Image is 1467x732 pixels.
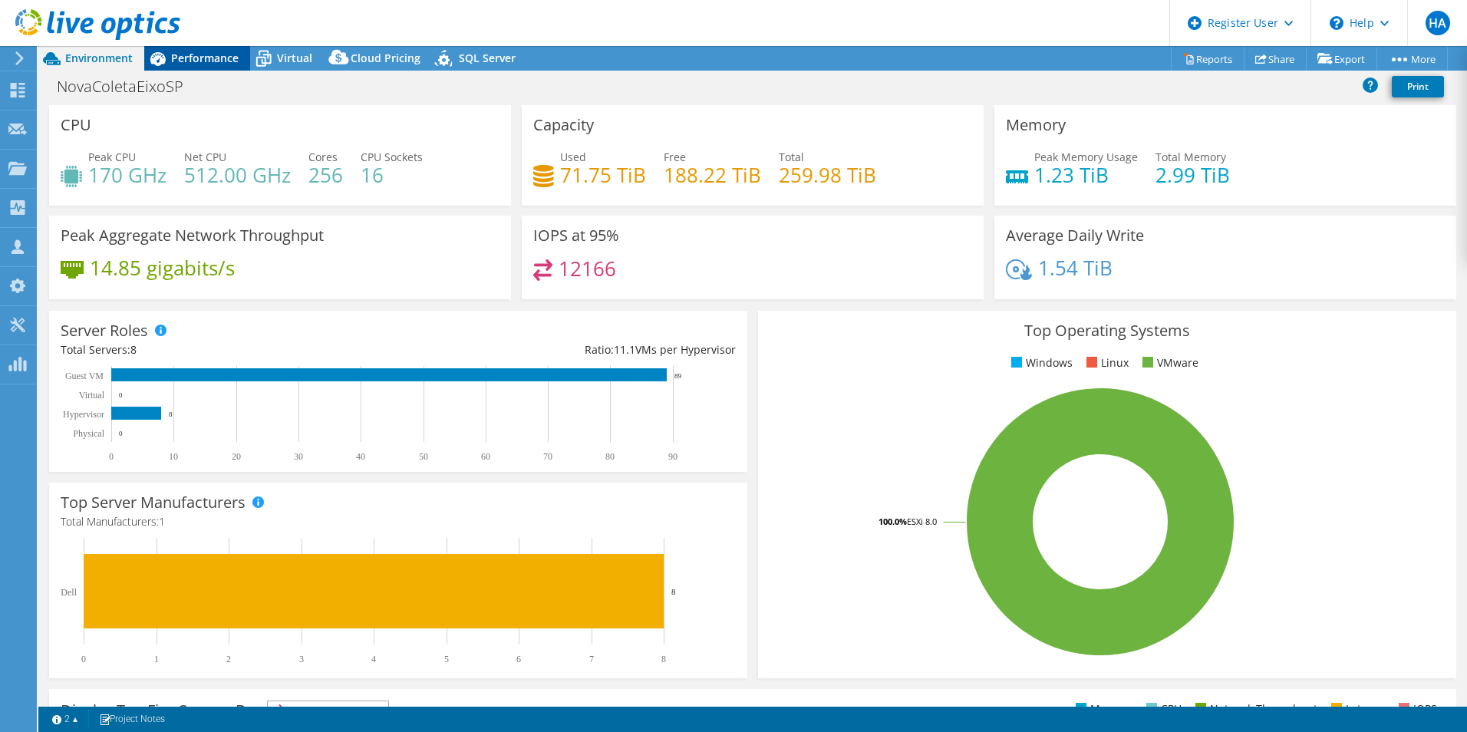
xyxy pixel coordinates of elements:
[268,701,388,720] span: IOPS
[398,341,736,358] div: Ratio: VMs per Hypervisor
[1330,16,1343,30] svg: \n
[41,710,89,729] a: 2
[1072,701,1132,717] li: Memory
[1139,354,1198,371] li: VMware
[559,260,616,277] h4: 12166
[61,322,148,339] h3: Server Roles
[661,654,666,664] text: 8
[79,390,105,401] text: Virtual
[351,51,420,65] span: Cloud Pricing
[61,227,324,244] h3: Peak Aggregate Network Throughput
[779,167,876,183] h4: 259.98 TiB
[674,372,682,380] text: 89
[73,428,104,439] text: Physical
[65,371,104,381] text: Guest VM
[459,51,516,65] span: SQL Server
[154,654,159,664] text: 1
[1083,354,1129,371] li: Linux
[308,150,338,164] span: Cores
[907,516,937,527] tspan: ESXi 8.0
[371,654,376,664] text: 4
[1171,47,1244,71] a: Reports
[226,654,231,664] text: 2
[664,167,761,183] h4: 188.22 TiB
[770,322,1445,339] h3: Top Operating Systems
[1426,11,1450,35] span: HA
[130,342,137,357] span: 8
[1006,117,1066,134] h3: Memory
[481,451,490,462] text: 60
[232,451,241,462] text: 20
[589,654,594,664] text: 7
[169,451,178,462] text: 10
[671,587,676,596] text: 8
[119,430,123,437] text: 0
[533,227,619,244] h3: IOPS at 95%
[184,167,291,183] h4: 512.00 GHz
[1155,167,1230,183] h4: 2.99 TiB
[169,411,173,418] text: 8
[361,150,423,164] span: CPU Sockets
[614,342,635,357] span: 11.1
[61,587,77,598] text: Dell
[294,451,303,462] text: 30
[299,654,304,664] text: 3
[516,654,521,664] text: 6
[1142,701,1182,717] li: CPU
[668,451,677,462] text: 90
[277,51,312,65] span: Virtual
[1306,47,1377,71] a: Export
[184,150,226,164] span: Net CPU
[543,451,552,462] text: 70
[171,51,239,65] span: Performance
[560,150,586,164] span: Used
[88,167,166,183] h4: 170 GHz
[1244,47,1307,71] a: Share
[664,150,686,164] span: Free
[560,167,646,183] h4: 71.75 TiB
[444,654,449,664] text: 5
[81,654,86,664] text: 0
[61,494,246,511] h3: Top Server Manufacturers
[50,78,207,95] h1: NovaColetaEixoSP
[533,117,594,134] h3: Capacity
[88,710,176,729] a: Project Notes
[1155,150,1226,164] span: Total Memory
[1395,701,1437,717] li: IOPS
[109,451,114,462] text: 0
[61,341,398,358] div: Total Servers:
[419,451,428,462] text: 50
[779,150,804,164] span: Total
[361,167,423,183] h4: 16
[1192,701,1317,717] li: Network Throughput
[1034,167,1138,183] h4: 1.23 TiB
[1376,47,1448,71] a: More
[605,451,615,462] text: 80
[1006,227,1144,244] h3: Average Daily Write
[61,117,91,134] h3: CPU
[356,451,365,462] text: 40
[88,150,136,164] span: Peak CPU
[159,514,165,529] span: 1
[1327,701,1385,717] li: Latency
[879,516,907,527] tspan: 100.0%
[1034,150,1138,164] span: Peak Memory Usage
[1007,354,1073,371] li: Windows
[308,167,343,183] h4: 256
[90,259,235,276] h4: 14.85 gigabits/s
[1038,259,1113,276] h4: 1.54 TiB
[63,409,104,420] text: Hypervisor
[119,391,123,399] text: 0
[61,513,736,530] h4: Total Manufacturers:
[65,51,133,65] span: Environment
[1392,76,1444,97] a: Print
